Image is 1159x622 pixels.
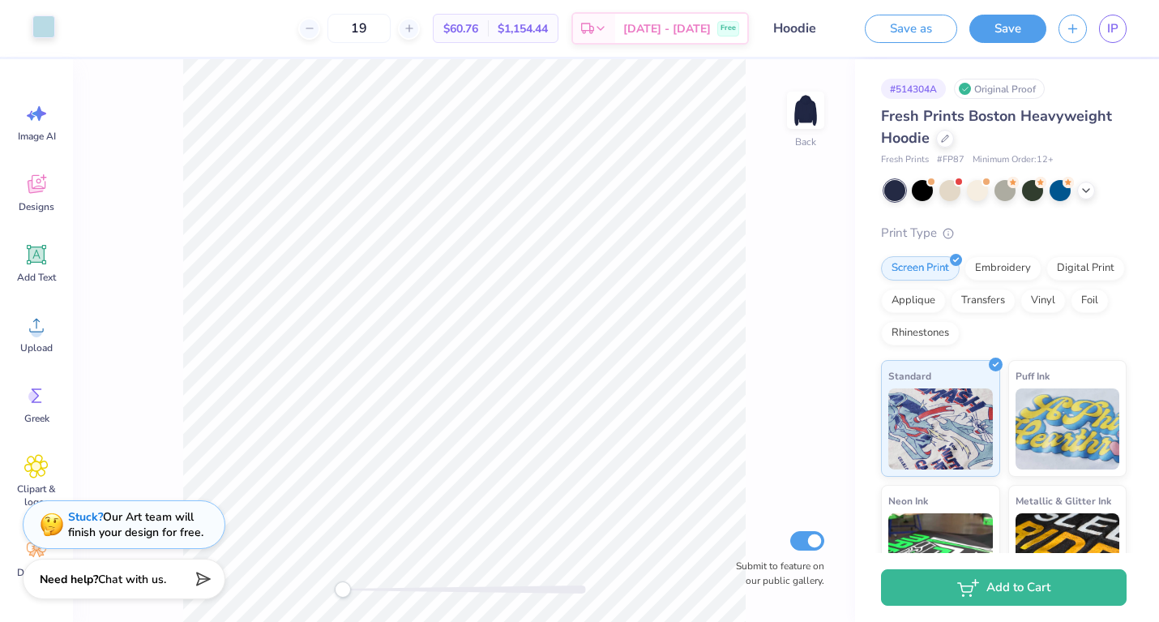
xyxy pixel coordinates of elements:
div: Original Proof [954,79,1045,99]
span: Add Text [17,271,56,284]
div: Our Art team will finish your design for free. [68,509,203,540]
span: Puff Ink [1016,367,1050,384]
img: Puff Ink [1016,388,1120,470]
div: Screen Print [881,256,960,281]
div: Digital Print [1046,256,1125,281]
div: Accessibility label [335,581,351,598]
div: Rhinestones [881,321,960,345]
span: Designs [19,200,54,213]
span: Decorate [17,566,56,579]
input: Untitled Design [761,12,840,45]
div: Print Type [881,224,1127,242]
button: Save as [865,15,957,43]
span: Neon Ink [888,492,928,509]
span: Standard [888,367,931,384]
span: $60.76 [443,20,478,37]
button: Add to Cart [881,569,1127,606]
span: Clipart & logos [10,483,63,508]
div: Embroidery [964,256,1041,281]
div: Vinyl [1020,289,1066,313]
img: Standard [888,388,993,470]
span: Chat with us. [98,572,166,587]
button: Save [969,15,1046,43]
div: # 514304A [881,79,946,99]
span: # FP87 [937,153,964,167]
strong: Stuck? [68,509,103,525]
a: IP [1099,15,1127,43]
span: Fresh Prints [881,153,929,167]
span: Greek [24,412,49,425]
span: Image AI [18,130,56,143]
img: Neon Ink [888,513,993,594]
span: Free [721,23,736,34]
span: Metallic & Glitter Ink [1016,492,1111,509]
div: Transfers [951,289,1016,313]
img: Back [789,94,822,127]
div: Foil [1071,289,1109,313]
span: IP [1107,19,1118,38]
span: Minimum Order: 12 + [973,153,1054,167]
span: Upload [20,341,53,354]
label: Submit to feature on our public gallery. [727,559,824,588]
span: Fresh Prints Boston Heavyweight Hoodie [881,106,1112,148]
span: $1,154.44 [498,20,548,37]
input: – – [327,14,391,43]
strong: Need help? [40,572,98,587]
img: Metallic & Glitter Ink [1016,513,1120,594]
span: [DATE] - [DATE] [623,20,711,37]
div: Applique [881,289,946,313]
div: Back [795,135,816,149]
